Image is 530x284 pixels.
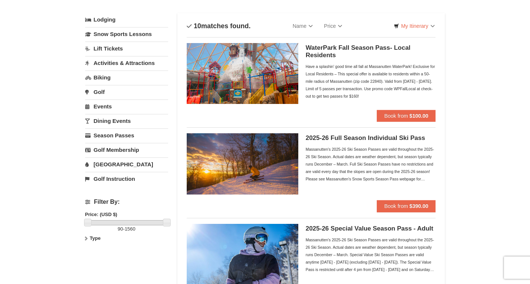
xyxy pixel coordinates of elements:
[85,172,168,186] a: Golf Instruction
[90,235,100,241] strong: Type
[194,22,201,30] span: 10
[409,203,428,209] strong: $390.00
[389,20,439,32] a: My Itinerary
[306,63,436,100] div: Have a splashin' good time all fall at Massanutten WaterPark! Exclusive for Local Residents – Thi...
[85,128,168,142] a: Season Passes
[306,134,436,142] h5: 2025-26 Full Season Individual Ski Pass
[85,225,168,233] label: -
[85,157,168,171] a: [GEOGRAPHIC_DATA]
[377,110,436,122] button: Book from $100.00
[287,19,318,33] a: Name
[85,143,168,157] a: Golf Membership
[306,236,436,273] div: Massanutten's 2025-26 Ski Season Passes are valid throughout the 2025-26 Ski Season. Actual dates...
[85,56,168,70] a: Activities & Attractions
[377,200,436,212] button: Book from $390.00
[85,27,168,41] a: Snow Sports Lessons
[187,43,298,104] img: 6619937-212-8c750e5f.jpg
[187,133,298,194] img: 6619937-208-2295c65e.jpg
[187,22,251,30] h4: matches found.
[409,113,428,119] strong: $100.00
[306,146,436,183] div: Massanutten's 2025-26 Ski Season Passes are valid throughout the 2025-26 Ski Season. Actual dates...
[85,99,168,113] a: Events
[85,212,118,217] strong: Price: (USD $)
[125,226,135,232] span: 1560
[118,226,123,232] span: 90
[85,13,168,26] a: Lodging
[85,199,168,205] h4: Filter By:
[85,85,168,99] a: Golf
[85,71,168,84] a: Biking
[384,113,408,119] span: Book from
[384,203,408,209] span: Book from
[306,44,436,59] h5: WaterPark Fall Season Pass- Local Residents
[85,42,168,55] a: Lift Tickets
[306,225,436,232] h5: 2025-26 Special Value Season Pass - Adult
[318,19,348,33] a: Price
[85,114,168,128] a: Dining Events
